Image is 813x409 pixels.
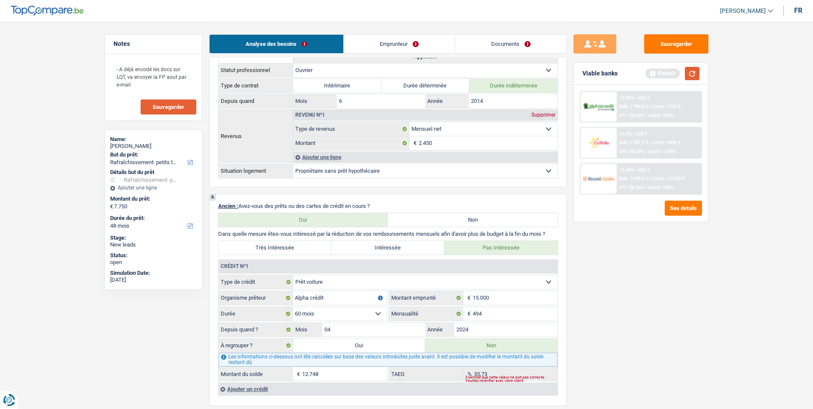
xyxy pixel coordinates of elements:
button: See details [665,201,702,216]
label: Oui [293,339,426,352]
label: Type de revenus [293,122,409,136]
span: / [645,113,647,118]
span: NAI: 1 948,6 € [619,176,648,181]
div: open [110,259,197,266]
a: Documents [455,35,567,53]
label: Non [425,339,558,352]
label: But du prêt: [110,151,195,158]
div: [DATE] [110,277,197,283]
input: AAAA [469,94,558,108]
div: Supprimer [529,112,558,117]
span: [PERSON_NAME] [720,7,766,15]
img: AlphaCredit [583,102,615,112]
label: Intérimaire [293,79,381,93]
span: NAI: 1 750,9 € [619,104,648,109]
label: Durée du prêt: [110,215,195,222]
label: À regrouper ? [219,339,293,352]
span: Limit: <100% [648,149,676,154]
label: Montant du solde [219,367,293,381]
h5: Notes [114,40,194,48]
span: Limit: >750 € [653,104,681,109]
span: / [650,104,651,109]
th: Type de contrat [218,78,293,93]
span: NAI: 1 751,2 € [619,140,648,145]
span: DTI: 26.36% [619,185,644,190]
a: Analyse des besoins [210,35,343,53]
label: Type de crédit [219,275,293,289]
span: / [650,140,651,145]
span: / [650,176,651,181]
span: € [110,203,113,210]
label: Montant [293,136,409,150]
span: Limit: <65% [648,113,673,118]
div: [PERSON_NAME] [110,143,197,150]
div: Name: [110,136,197,143]
span: € [293,367,302,381]
img: Record Credits [583,171,615,186]
label: Pas Intéressée [444,241,558,255]
button: Sauvegarder [141,99,196,114]
a: [PERSON_NAME] [713,4,773,18]
div: Refresh [645,69,680,78]
label: Durée déterminée [381,79,470,93]
div: 12.49% | 203 € [619,167,650,173]
div: Stage: [110,235,197,241]
div: Ajouter un crédit [218,382,558,395]
label: Mois [293,323,322,337]
div: 12.9% | 205 € [619,131,647,137]
th: Situation logement [218,164,293,178]
div: Ajouter une ligne [110,185,197,191]
input: AAAA [454,323,558,337]
label: Mois [293,94,337,108]
label: Depuis quand ? [219,323,293,337]
label: Montant emprunté [389,291,463,305]
span: DTI: 28.52% [619,149,644,154]
a: Emprunteur [344,35,455,53]
div: Les informations ci-dessous ont été calculées sur base des valeurs introduites juste avant. Il es... [219,353,558,367]
span: Limit: >800 € [653,140,681,145]
label: Oui [219,213,388,227]
img: TopCompare Logo [11,6,84,16]
span: % [463,367,474,381]
label: Organisme prêteur [219,291,293,305]
span: Limit: >1.033 € [653,176,684,181]
div: Crédit nº1 [219,264,251,269]
label: Intéressée [331,241,444,255]
span: / [645,185,647,190]
div: Il semble que cette valeur ne soit pas correcte. Veuillez revérifier avec votre client. [465,377,558,381]
input: MM [322,323,426,337]
span: € [463,307,473,321]
div: Status: [110,252,197,259]
th: Depuis quand [218,94,293,108]
div: Viable banks [582,70,618,77]
label: Très Intéressée [219,241,332,255]
div: Simulation Date: [110,270,197,277]
div: 6 [210,194,216,201]
p: Avez-vous des prêts ou des cartes de crédit en cours ? [218,203,558,209]
button: Sauvegarder [644,34,708,54]
span: € [463,291,473,305]
label: Montant du prêt: [110,195,195,202]
label: Durée indéterminée [469,79,558,93]
p: Dans quelle mesure êtes-vous intéressé par la réduction de vos remboursements mensuels afin d'avo... [218,231,558,237]
span: Sauvegarder [153,104,184,110]
th: Revenus [218,109,293,162]
input: MM [337,94,426,108]
label: Année [425,94,469,108]
div: 12.99% | 205 € [619,95,650,101]
img: Cofidis [583,135,615,150]
span: / [645,149,647,154]
label: Année [425,323,454,337]
div: Revenu nº1 [293,112,327,117]
div: New leads [110,241,197,248]
label: Durée [219,307,293,321]
span: DTI: 28.53% [619,113,644,118]
label: TAEG [389,367,463,381]
div: fr [794,6,802,15]
span: Ancien : [218,203,238,209]
th: Statut professionnel [218,63,293,77]
div: Ajouter une ligne [293,152,558,162]
span: Limit: <65% [648,185,673,190]
label: Non [388,213,558,227]
span: € [409,136,419,150]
